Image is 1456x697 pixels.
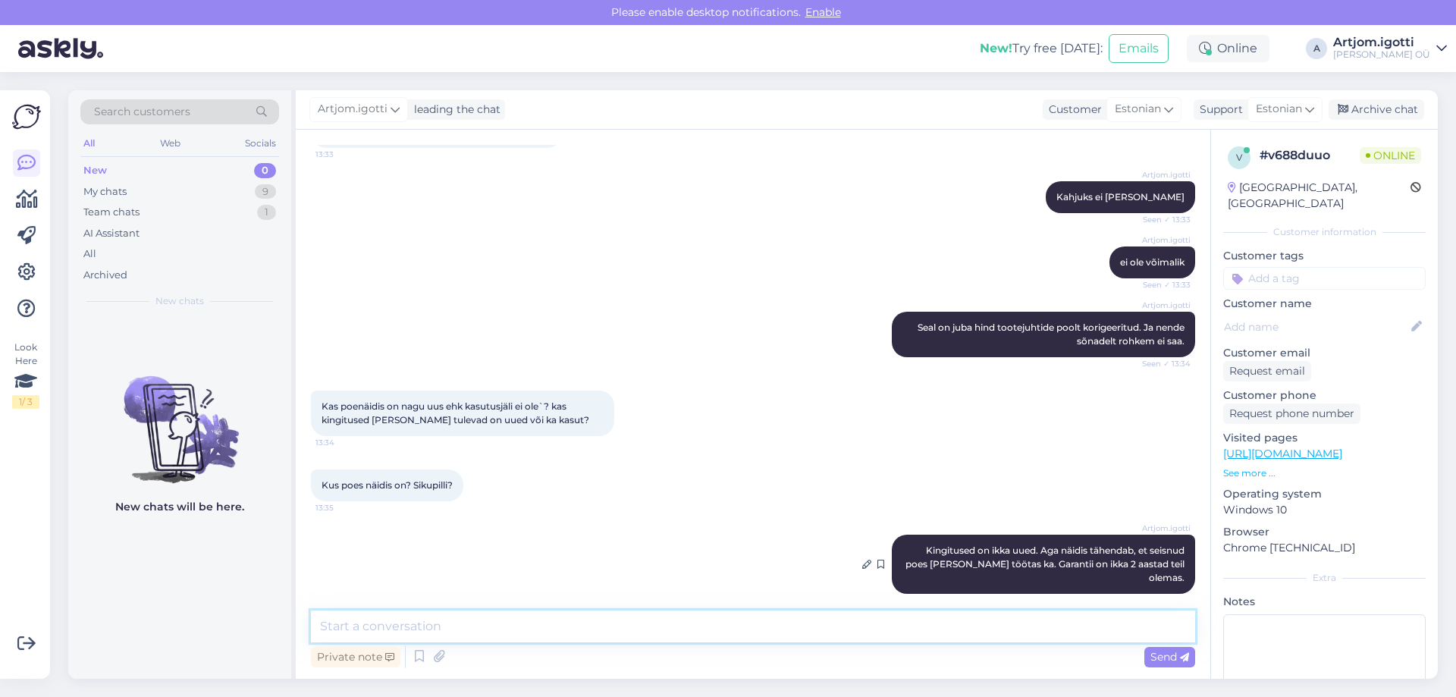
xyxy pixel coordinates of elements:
span: Artjom.igotti [1134,300,1191,311]
span: Estonian [1115,101,1161,118]
div: Online [1187,35,1269,62]
span: Seen ✓ 13:33 [1134,214,1191,225]
span: ei ole võimalik [1120,256,1185,268]
span: Seal on juba hind tootejuhtide poolt korigeeritud. Ja nende sõnadelt rohkem ei saa. [918,322,1187,347]
div: Request email [1223,361,1311,381]
div: A [1306,38,1327,59]
p: Windows 10 [1223,502,1426,518]
span: Kus poes näidis on? Sikupilli? [322,479,453,491]
p: Customer name [1223,296,1426,312]
img: No chats [68,349,291,485]
p: Notes [1223,594,1426,610]
div: [PERSON_NAME] OÜ [1333,49,1430,61]
span: Artjom.igotti [1134,169,1191,181]
span: Seen ✓ 13:34 [1134,358,1191,369]
div: Try free [DATE]: [980,39,1103,58]
div: Archived [83,268,127,283]
span: Artjom.igotti [318,101,388,118]
input: Add a tag [1223,267,1426,290]
div: Artjom.igotti [1333,36,1430,49]
div: Socials [242,133,279,153]
div: # v688duuo [1260,146,1360,165]
div: Archive chat [1329,99,1424,120]
div: Extra [1223,571,1426,585]
div: Request phone number [1223,403,1360,424]
span: 13:35 [315,502,372,513]
a: [URL][DOMAIN_NAME] [1223,447,1342,460]
div: leading the chat [408,102,500,118]
div: All [80,133,98,153]
div: AI Assistant [83,226,140,241]
div: 9 [255,184,276,199]
img: Askly Logo [12,102,41,131]
p: New chats will be here. [115,499,244,515]
span: Online [1360,147,1421,164]
div: [GEOGRAPHIC_DATA], [GEOGRAPHIC_DATA] [1228,180,1410,212]
p: Customer tags [1223,248,1426,264]
a: Artjom.igotti[PERSON_NAME] OÜ [1333,36,1447,61]
span: 13:34 [315,437,372,448]
div: Support [1194,102,1243,118]
p: Customer phone [1223,388,1426,403]
p: Operating system [1223,486,1426,502]
p: See more ... [1223,466,1426,480]
div: 0 [254,163,276,178]
div: All [83,246,96,262]
span: Search customers [94,104,190,120]
div: Customer information [1223,225,1426,239]
div: 1 / 3 [12,395,39,409]
div: 1 [257,205,276,220]
span: Enable [801,5,846,19]
div: Customer [1043,102,1102,118]
b: New! [980,41,1012,55]
p: Browser [1223,524,1426,540]
div: Private note [311,647,400,667]
span: Kingitused on ikka uued. Aga näidis tähendab, et seisnud poes [PERSON_NAME] töötas ka. Garantii o... [905,545,1187,583]
button: Emails [1109,34,1169,63]
p: Chrome [TECHNICAL_ID] [1223,540,1426,556]
div: Web [157,133,184,153]
span: v [1236,152,1242,163]
input: Add name [1224,319,1408,335]
p: Customer email [1223,345,1426,361]
span: Seen ✓ 13:33 [1134,279,1191,290]
span: 13:33 [315,149,372,160]
p: Visited pages [1223,430,1426,446]
span: 13:35 [1134,595,1191,606]
span: Artjom.igotti [1134,523,1191,534]
div: Team chats [83,205,140,220]
span: Estonian [1256,101,1302,118]
div: Look Here [12,341,39,409]
span: Kahjuks ei [PERSON_NAME] [1056,191,1185,203]
span: Send [1150,650,1189,664]
span: Kas poenäidis on nagu uus ehk kasutusjäli ei ole`? kas kingitused [PERSON_NAME] tulevad on uued v... [322,400,589,425]
span: Artjom.igotti [1134,234,1191,246]
div: New [83,163,107,178]
div: My chats [83,184,127,199]
span: New chats [155,294,204,308]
